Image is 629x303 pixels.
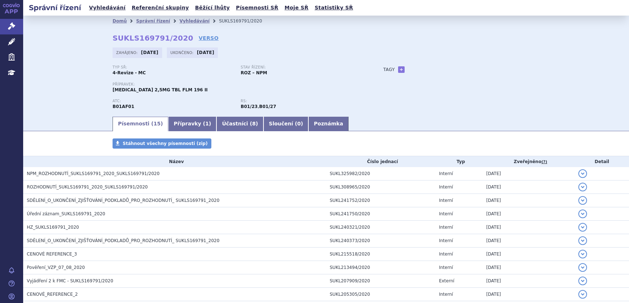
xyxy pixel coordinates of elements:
[282,3,311,13] a: Moje SŘ
[241,65,362,70] p: Stav řízení:
[141,50,159,55] strong: [DATE]
[113,82,369,87] p: Přípravek:
[27,184,148,190] span: ROZHODNUTÍ_SUKLS169791_2020_SUKLS169791/2020
[482,207,575,221] td: [DATE]
[170,50,195,55] span: Ukončeno:
[113,117,168,131] a: Písemnosti (15)
[439,225,453,230] span: Interní
[578,209,587,218] button: detail
[326,288,435,301] td: SUKL205305/2020
[326,221,435,234] td: SUKL240321/2020
[241,99,362,103] p: RS:
[27,278,113,283] span: Vyjádření 2 k FMC - SUKLS169791/2020
[439,265,453,270] span: Interní
[27,252,77,257] span: CENOVÉ REFERENCE_3
[578,290,587,299] button: detail
[578,236,587,245] button: detail
[482,248,575,261] td: [DATE]
[439,252,453,257] span: Interní
[234,3,280,13] a: Písemnosti SŘ
[241,70,267,75] strong: ROZ – NPM
[578,223,587,232] button: detail
[216,117,263,131] a: Účastníci (8)
[439,198,453,203] span: Interní
[297,121,301,126] span: 0
[326,156,435,167] th: Číslo jednací
[482,194,575,207] td: [DATE]
[87,3,128,13] a: Vyhledávání
[113,99,233,103] p: ATC:
[578,263,587,272] button: detail
[252,121,256,126] span: 8
[153,121,160,126] span: 15
[116,50,139,55] span: Zahájeno:
[482,234,575,248] td: [DATE]
[113,87,208,92] span: [MEDICAL_DATA] 2,5MG TBL FLM 196 II
[398,66,405,73] a: +
[113,138,211,149] a: Stáhnout všechny písemnosti (zip)
[482,221,575,234] td: [DATE]
[326,248,435,261] td: SUKL215518/2020
[439,211,453,216] span: Interní
[113,34,193,42] strong: SUKLS169791/2020
[205,121,209,126] span: 1
[578,169,587,178] button: detail
[130,3,191,13] a: Referenční skupiny
[326,207,435,221] td: SUKL241750/2020
[123,141,208,146] span: Stáhnout všechny písemnosti (zip)
[326,167,435,180] td: SUKL325982/2020
[199,34,219,42] a: VERSO
[578,183,587,191] button: detail
[241,104,258,109] strong: gatrany a xabany vyšší síly
[439,238,453,243] span: Interní
[113,65,233,70] p: Typ SŘ:
[27,171,160,176] span: NPM_ROZHODNUTÍ_SUKLS169791_2020_SUKLS169791/2020
[241,99,369,110] div: ,
[326,234,435,248] td: SUKL240373/2020
[113,104,134,109] strong: RIVAROXABAN
[259,104,276,109] strong: rivaroxaban o síle 2,5 mg
[197,50,214,55] strong: [DATE]
[439,184,453,190] span: Interní
[482,180,575,194] td: [DATE]
[27,238,219,243] span: SDĚLENÍ_O_UKONČENÍ_ZJIŠŤOVÁNÍ_PODKLADŮ_PRO_ROZHODNUTÍ_ SUKLS169791_2020
[439,292,453,297] span: Interní
[435,156,482,167] th: Typ
[168,117,216,131] a: Přípravky (1)
[219,16,271,26] li: SUKLS169791/2020
[27,198,219,203] span: SDĚLENÍ_O_UKONČENÍ_ZJIŠŤOVÁNÍ_PODKLADŮ_PRO_ROZHODNUTÍ_ SUKLS169791_2020
[23,156,326,167] th: Název
[180,18,210,24] a: Vyhledávání
[27,265,85,270] span: Pověření_VZP_07_08_2020
[308,117,349,131] a: Poznámka
[482,274,575,288] td: [DATE]
[439,278,454,283] span: Externí
[578,196,587,205] button: detail
[482,167,575,180] td: [DATE]
[136,18,170,24] a: Správní řízení
[326,194,435,207] td: SUKL241752/2020
[263,117,308,131] a: Sloučení (0)
[193,3,232,13] a: Běžící lhůty
[27,292,78,297] span: CENOVÉ_REFERENCE_2
[23,3,87,13] h2: Správní řízení
[578,250,587,258] button: detail
[312,3,355,13] a: Statistiky SŘ
[326,274,435,288] td: SUKL207909/2020
[439,171,453,176] span: Interní
[482,261,575,274] td: [DATE]
[482,156,575,167] th: Zveřejněno
[482,288,575,301] td: [DATE]
[541,159,547,165] abbr: (?)
[113,18,127,24] a: Domů
[578,277,587,285] button: detail
[326,180,435,194] td: SUKL308965/2020
[326,261,435,274] td: SUKL213494/2020
[575,156,629,167] th: Detail
[113,70,146,75] strong: 4-Revize - MC
[27,211,105,216] span: Úřední záznam_SUKLS169791_2020
[27,225,79,230] span: HZ_SUKLS169791_2020
[383,65,395,74] h3: Tagy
